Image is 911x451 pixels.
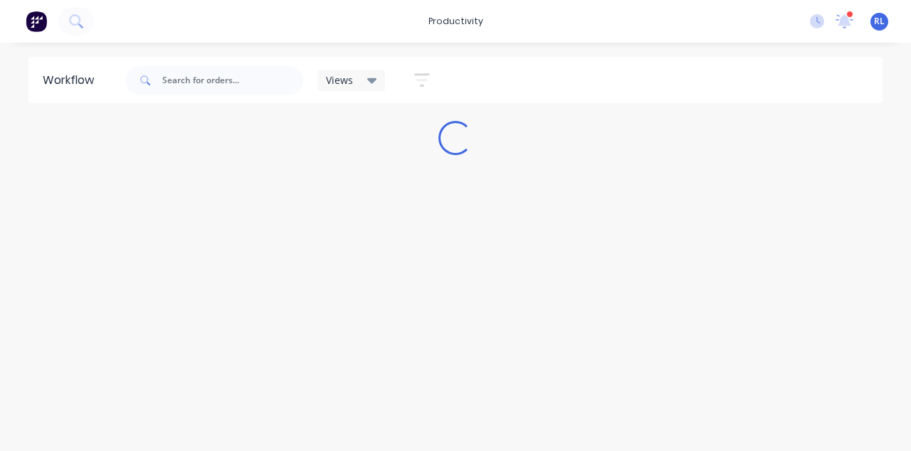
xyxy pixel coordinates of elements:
div: productivity [421,11,490,32]
img: Factory [26,11,47,32]
input: Search for orders... [162,66,303,95]
div: Workflow [43,72,101,89]
span: Views [326,73,353,87]
span: RL [874,15,885,28]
